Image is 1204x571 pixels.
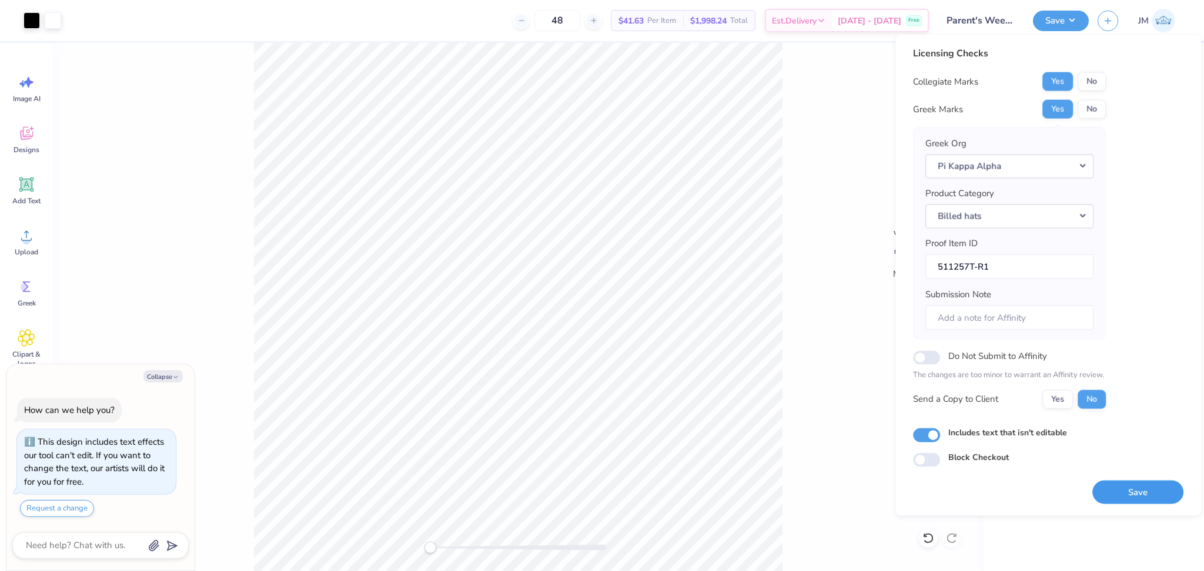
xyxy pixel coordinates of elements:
[424,542,436,553] div: Accessibility label
[1092,480,1183,504] button: Save
[1042,72,1073,91] button: Yes
[12,196,41,206] span: Add Text
[13,94,41,103] span: Image AI
[1042,100,1073,119] button: Yes
[143,370,183,382] button: Collapse
[534,10,580,31] input: – –
[925,288,991,301] label: Submission Note
[913,46,1106,61] div: Licensing Checks
[1138,14,1149,28] span: JM
[925,154,1093,178] button: Pi Kappa Alpha
[925,187,994,200] label: Product Category
[1078,72,1106,91] button: No
[838,15,901,27] span: [DATE] - [DATE]
[925,305,1093,330] input: Add a note for Affinity
[908,16,919,25] span: Free
[913,370,1106,381] p: The changes are too minor to warrant an Affinity review.
[913,75,978,88] div: Collegiate Marks
[925,137,966,150] label: Greek Org
[647,15,676,27] span: Per Item
[948,348,1047,364] label: Do Not Submit to Affinity
[20,500,94,517] button: Request a change
[1152,9,1175,32] img: John Michael Binayas
[15,247,38,257] span: Upload
[7,350,46,368] span: Clipart & logos
[24,436,165,488] div: This design includes text effects our tool can't edit. If you want to change the text, our artist...
[948,451,1009,463] label: Block Checkout
[14,145,39,154] span: Designs
[913,392,998,406] div: Send a Copy to Client
[1133,9,1180,32] a: JM
[690,15,727,27] span: $1,998.24
[1033,11,1089,31] button: Save
[1042,389,1073,408] button: Yes
[772,15,817,27] span: Est. Delivery
[24,404,115,416] div: How can we help you?
[938,9,1024,32] input: Untitled Design
[618,15,644,27] span: $41.63
[925,204,1093,228] button: Billed hats
[730,15,748,27] span: Total
[925,237,978,250] label: Proof Item ID
[18,298,36,308] span: Greek
[913,102,963,116] div: Greek Marks
[1078,389,1106,408] button: No
[1078,100,1106,119] button: No
[948,426,1067,438] label: Includes text that isn't editable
